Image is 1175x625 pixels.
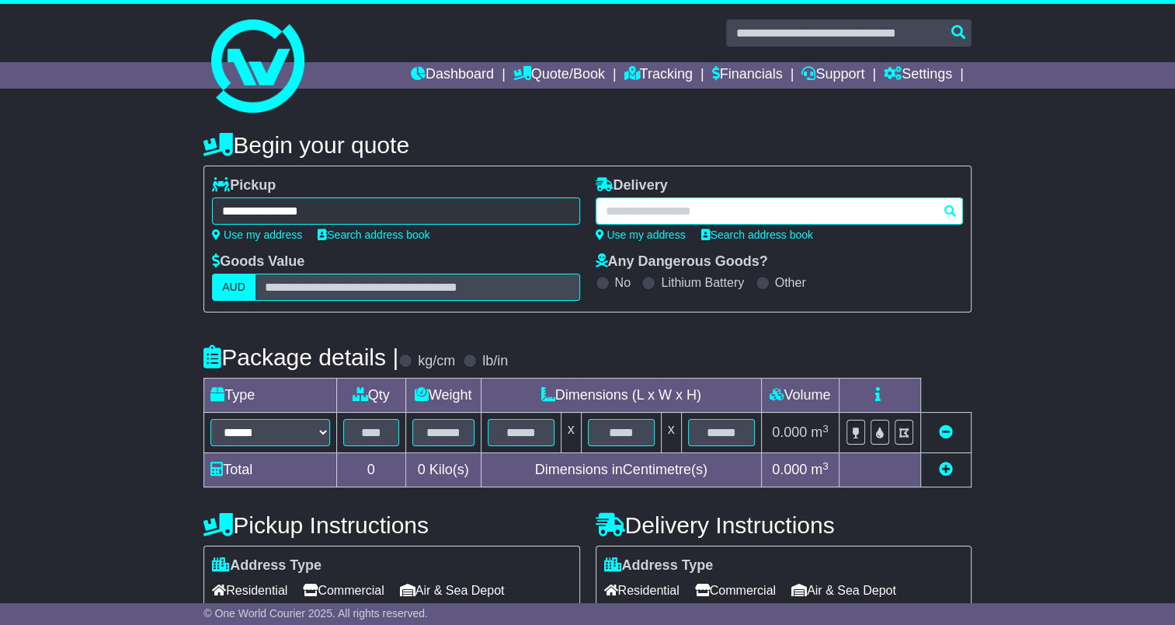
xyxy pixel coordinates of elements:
span: Commercial [695,578,776,602]
label: Goods Value [212,253,304,271]
a: Search address book [701,229,813,241]
a: Financials [712,62,783,89]
td: Dimensions (L x W x H) [481,379,761,413]
label: Delivery [596,177,668,194]
td: x [661,413,681,453]
td: Volume [761,379,839,413]
a: Remove this item [939,424,953,440]
h4: Package details | [203,344,398,370]
span: Residential [604,578,680,602]
a: Use my address [212,229,302,241]
label: lb/in [482,353,508,370]
a: Add new item [939,462,953,477]
span: m [811,424,829,440]
span: © One World Courier 2025. All rights reserved. [203,607,428,620]
sup: 3 [822,460,829,472]
h4: Pickup Instructions [203,512,579,538]
label: Other [775,275,806,290]
sup: 3 [822,423,829,435]
td: Weight [405,379,481,413]
label: kg/cm [418,353,455,370]
span: Commercial [303,578,384,602]
a: Dashboard [411,62,494,89]
h4: Delivery Instructions [596,512,972,538]
a: Quote/Book [513,62,605,89]
td: Dimensions in Centimetre(s) [481,453,761,487]
a: Search address book [318,229,429,241]
label: Address Type [604,557,714,574]
td: Total [204,453,337,487]
span: 0.000 [772,424,807,440]
label: Address Type [212,557,322,574]
td: Qty [336,379,405,413]
h4: Begin your quote [203,132,972,158]
td: x [561,413,581,453]
label: Lithium Battery [661,275,744,290]
typeahead: Please provide city [596,197,963,225]
span: 0.000 [772,462,807,477]
a: Settings [884,62,952,89]
label: Pickup [212,177,276,194]
a: Support [801,62,864,89]
td: 0 [336,453,405,487]
label: Any Dangerous Goods? [596,253,768,271]
label: No [615,275,631,290]
label: AUD [212,274,256,301]
span: 0 [418,462,426,477]
td: Type [204,379,337,413]
span: Residential [212,578,287,602]
td: Kilo(s) [405,453,481,487]
a: Tracking [624,62,693,89]
span: m [811,462,829,477]
span: Air & Sea Depot [791,578,896,602]
span: Air & Sea Depot [400,578,505,602]
a: Use my address [596,229,686,241]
